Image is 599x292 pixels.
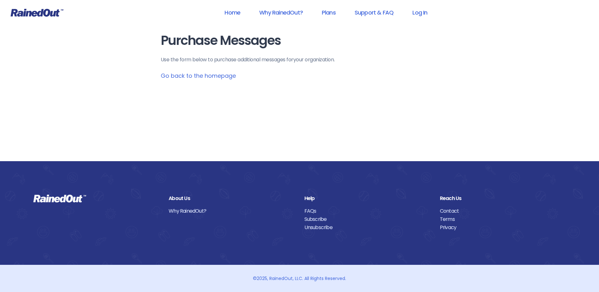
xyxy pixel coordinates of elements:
[304,223,430,232] a: Unsubscribe
[161,72,236,80] a: Go back to the homepage
[251,5,311,20] a: Why RainedOut?
[440,215,566,223] a: Terms
[161,56,439,64] p: Use the form below to purchase additional messages for your organization .
[216,5,249,20] a: Home
[169,207,295,215] a: Why RainedOut?
[304,215,430,223] a: Subscribe
[161,33,439,48] h1: Purchase Messages
[440,194,566,203] div: Reach Us
[169,194,295,203] div: About Us
[440,207,566,215] a: Contact
[304,207,430,215] a: FAQs
[404,5,435,20] a: Log In
[440,223,566,232] a: Privacy
[304,194,430,203] div: Help
[314,5,344,20] a: Plans
[346,5,402,20] a: Support & FAQ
